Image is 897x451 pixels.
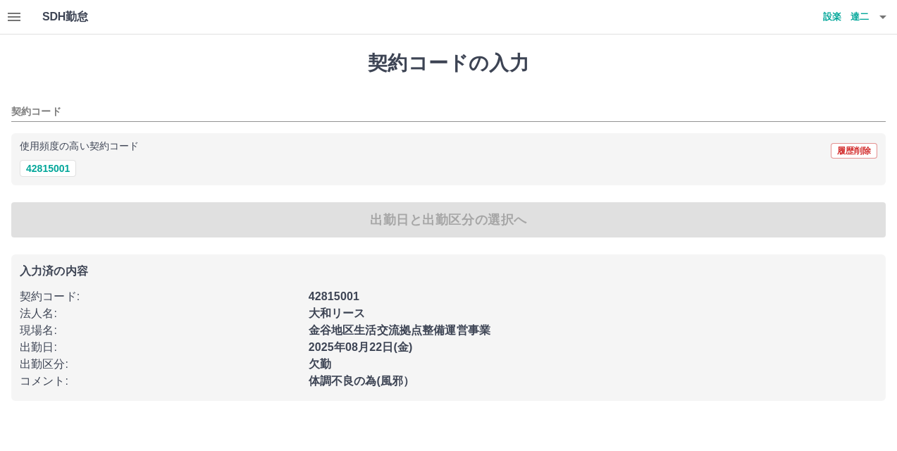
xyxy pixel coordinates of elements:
p: 出勤区分 : [20,356,300,373]
button: 履歴削除 [831,143,877,159]
b: 大和リース [309,307,366,319]
h1: 契約コードの入力 [11,51,886,75]
p: 使用頻度の高い契約コード [20,142,139,152]
p: 法人名 : [20,305,300,322]
p: 出勤日 : [20,339,300,356]
p: コメント : [20,373,300,390]
p: 入力済の内容 [20,266,877,277]
b: 42815001 [309,290,359,302]
button: 42815001 [20,160,76,177]
b: 金谷地区生活交流拠点整備運営事業 [309,324,490,336]
b: 体調不良の為(風邪） [309,375,415,387]
p: 現場名 : [20,322,300,339]
b: 欠勤 [309,358,331,370]
p: 契約コード : [20,288,300,305]
b: 2025年08月22日(金) [309,341,413,353]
